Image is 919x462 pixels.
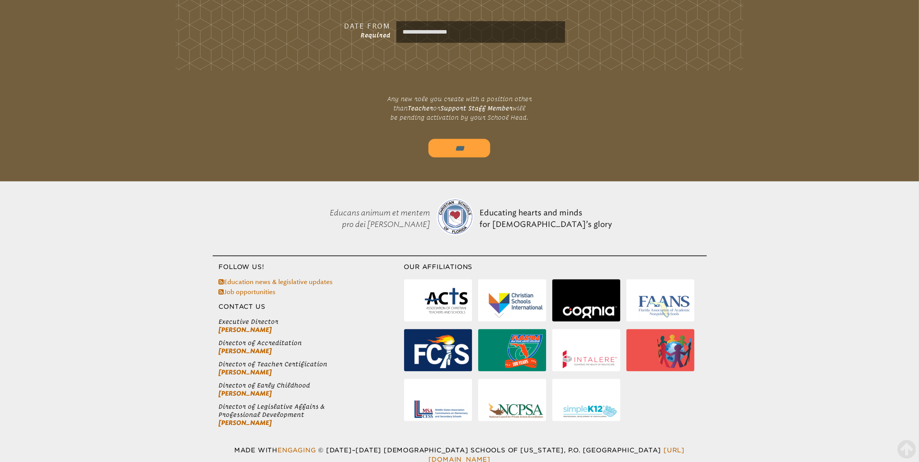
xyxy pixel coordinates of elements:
[408,105,433,112] strong: Teacher
[219,278,333,286] a: Education news & legislative updates
[370,91,549,125] p: Any new role you create with a position other than or will be pending activation by your School H...
[234,447,318,454] span: Made with
[219,419,272,426] a: [PERSON_NAME]
[563,405,617,418] img: SimpleK12
[505,335,543,368] img: Florida High School Athletic Association
[219,390,272,397] a: [PERSON_NAME]
[424,285,469,318] img: Association of Christian Teachers & Schools
[219,339,404,347] span: Director of Accreditation
[657,335,691,368] img: International Alliance for School Accreditation
[219,318,404,326] span: Executive Director
[219,381,404,389] span: Director of Early Childhood
[219,288,276,296] a: Job opportunities
[278,447,316,454] a: Engaging
[219,326,272,333] a: [PERSON_NAME]
[219,347,272,355] a: [PERSON_NAME]
[318,447,568,454] span: © [DATE]–[DATE] [DEMOGRAPHIC_DATA] Schools of [US_STATE]
[219,403,404,419] span: Director of Legislative Affairs & Professional Development
[489,293,543,318] img: Christian Schools International
[404,262,707,272] h3: Our Affiliations
[360,32,390,39] span: Required
[213,262,404,272] h3: Follow Us!
[563,306,617,318] img: Cognia
[264,21,390,30] h3: Date From
[304,188,433,249] p: Educans animum et mentem pro dei [PERSON_NAME]
[489,403,543,418] img: National Council for Private School Accreditation
[415,335,469,368] img: Florida Council of Independent Schools
[213,302,404,311] h3: Contact Us
[563,350,617,368] img: Intalere
[415,401,469,418] img: Middle States Association of Colleges and Schools Commissions on Elementary and Secondary Schools
[219,360,404,368] span: Director of Teacher Certification
[564,447,566,454] span: ,
[637,294,691,318] img: Florida Association of Academic Nonpublic Schools
[441,105,513,112] strong: Support Staff Member
[477,188,616,249] p: Educating hearts and minds for [DEMOGRAPHIC_DATA]’s glory
[437,198,474,235] img: csf-logo-web-colors.png
[568,447,662,454] span: P.O. [GEOGRAPHIC_DATA]
[219,369,272,376] a: [PERSON_NAME]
